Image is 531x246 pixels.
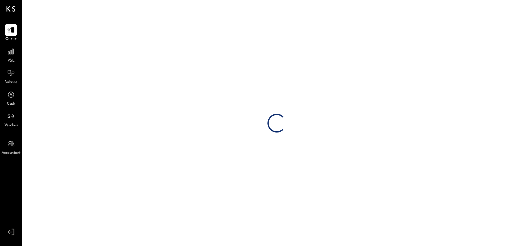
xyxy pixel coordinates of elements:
[0,138,22,156] a: Accountant
[4,123,18,128] span: Vendors
[5,37,17,42] span: Queue
[0,89,22,107] a: Cash
[2,150,21,156] span: Accountant
[7,101,15,107] span: Cash
[0,67,22,85] a: Balance
[4,80,18,85] span: Balance
[0,110,22,128] a: Vendors
[8,58,15,64] span: P&L
[0,46,22,64] a: P&L
[0,24,22,42] a: Queue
